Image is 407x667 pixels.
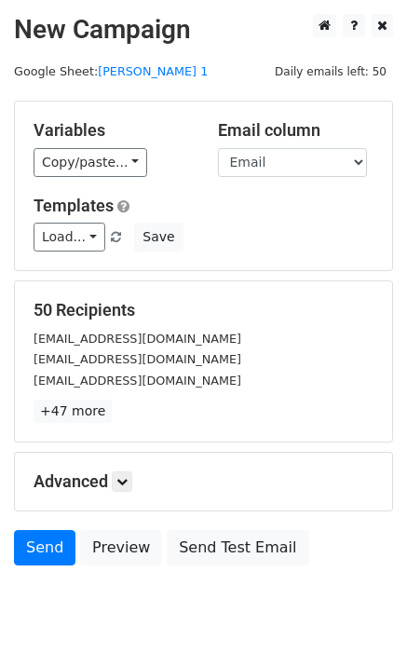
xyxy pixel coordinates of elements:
[268,61,393,82] span: Daily emails left: 50
[14,14,393,46] h2: New Campaign
[34,400,112,423] a: +47 more
[34,374,241,388] small: [EMAIL_ADDRESS][DOMAIN_NAME]
[34,223,105,252] a: Load...
[218,120,374,141] h5: Email column
[98,64,208,78] a: [PERSON_NAME] 1
[134,223,183,252] button: Save
[167,530,308,565] a: Send Test Email
[14,64,208,78] small: Google Sheet:
[34,352,241,366] small: [EMAIL_ADDRESS][DOMAIN_NAME]
[34,332,241,346] small: [EMAIL_ADDRESS][DOMAIN_NAME]
[34,148,147,177] a: Copy/paste...
[34,120,190,141] h5: Variables
[34,471,373,492] h5: Advanced
[34,196,114,215] a: Templates
[14,530,75,565] a: Send
[268,64,393,78] a: Daily emails left: 50
[80,530,162,565] a: Preview
[34,300,373,320] h5: 50 Recipients
[314,578,407,667] iframe: Chat Widget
